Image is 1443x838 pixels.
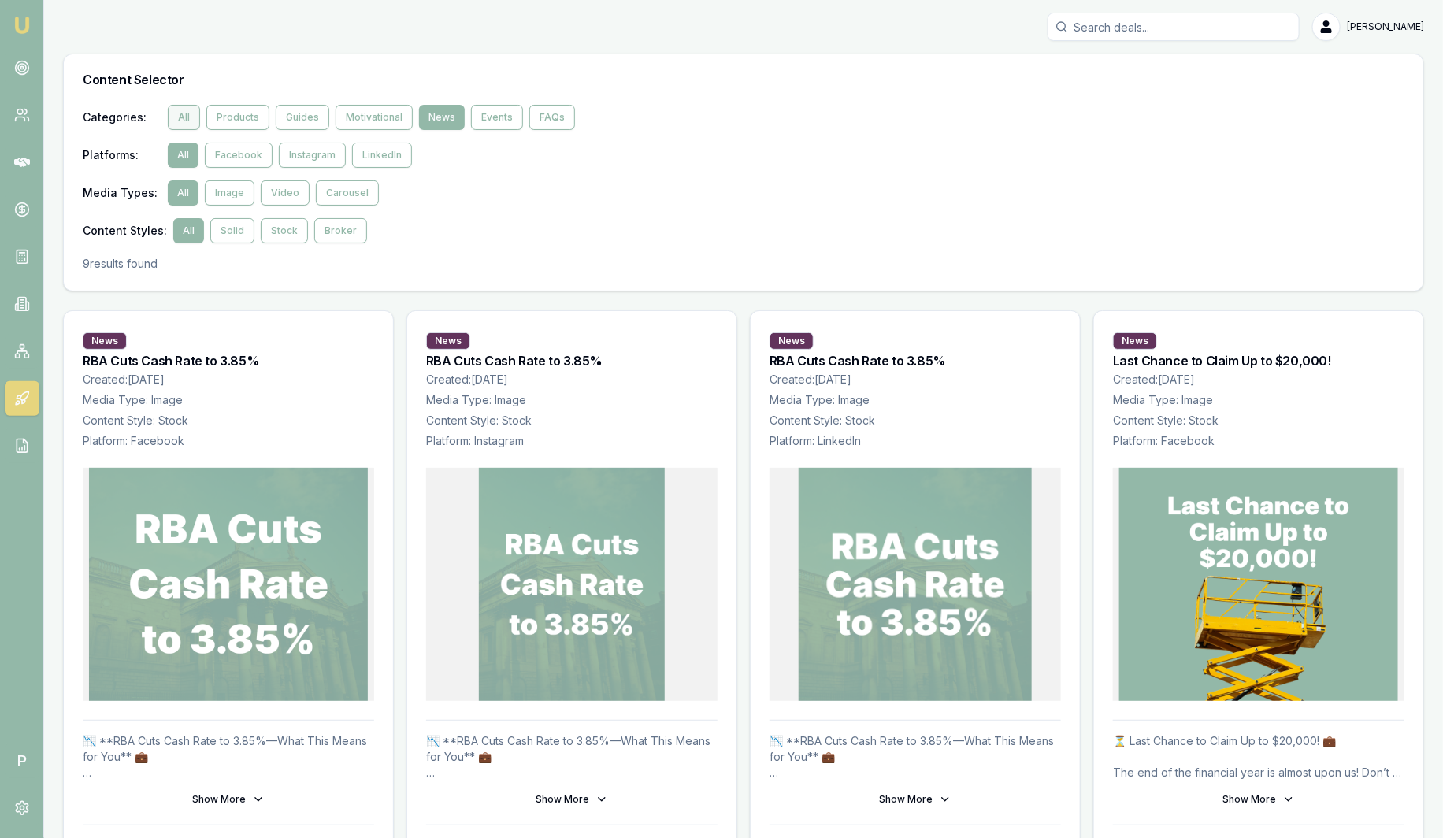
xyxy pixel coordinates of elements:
[279,143,346,168] button: Instagram
[210,218,254,243] button: Solid
[529,105,575,130] button: FAQs
[83,733,374,781] p: 📉 **RBA Cuts Cash Rate to 3.85%—What This Means for You** 💼 The Reserve Bank of Australia has red...
[261,218,308,243] button: Stock
[1113,433,1404,449] p: Platform: Facebook
[83,372,374,387] p: Created: [DATE]
[83,332,127,350] div: News
[13,16,32,35] img: emu-icon-u.png
[276,105,329,130] button: Guides
[1113,332,1157,350] div: News
[770,332,814,350] div: News
[1347,20,1424,33] span: [PERSON_NAME]
[419,105,465,130] button: News
[426,332,470,350] div: News
[426,787,718,812] button: Show More
[261,180,310,206] button: Video
[89,468,367,701] img: RBA Cuts Cash Rate to 3.85%
[426,372,718,387] p: Created: [DATE]
[770,413,1061,428] p: Content Style: Stock
[168,143,198,168] button: All
[168,180,198,206] button: All
[83,256,1404,272] p: 9 results found
[770,733,1061,781] p: 📉 **RBA Cuts Cash Rate to 3.85%—What This Means for You** 💼 The Reserve Bank of Australia has red...
[426,392,718,408] p: Media Type: Image
[1113,733,1404,781] p: ⏳ Last Chance to Claim Up to $20,000! 💼 The end of the financial year is almost upon us! Don’t mi...
[205,180,254,206] button: Image
[83,433,374,449] p: Platform: Facebook
[83,354,374,367] h3: RBA Cuts Cash Rate to 3.85%
[168,105,200,130] button: All
[1119,468,1397,701] img: Last Chance to Claim Up to $20,000!
[83,787,374,812] button: Show More
[471,105,523,130] button: Events
[1113,787,1404,812] button: Show More
[1113,392,1404,408] p: Media Type: Image
[83,147,161,163] span: Platforms :
[426,733,718,781] p: 📉 **RBA Cuts Cash Rate to 3.85%—What This Means for You** 💼 The Reserve Bank of Australia has red...
[426,413,718,428] p: Content Style: Stock
[770,372,1061,387] p: Created: [DATE]
[173,218,204,243] button: All
[83,109,161,125] span: Categories :
[83,392,374,408] p: Media Type: Image
[1113,372,1404,387] p: Created: [DATE]
[83,413,374,428] p: Content Style: Stock
[770,354,1061,367] h3: RBA Cuts Cash Rate to 3.85%
[314,218,367,243] button: Broker
[799,468,1032,701] img: RBA Cuts Cash Rate to 3.85%
[206,105,269,130] button: Products
[352,143,412,168] button: LinkedIn
[316,180,379,206] button: Carousel
[336,105,413,130] button: Motivational
[770,392,1061,408] p: Media Type: Image
[83,223,167,239] span: Content Styles :
[83,73,1404,86] h3: Content Selector
[83,185,161,201] span: Media Types :
[770,787,1061,812] button: Show More
[479,468,666,701] img: RBA Cuts Cash Rate to 3.85%
[205,143,273,168] button: Facebook
[1113,413,1404,428] p: Content Style: Stock
[5,743,39,778] span: P
[1113,354,1404,367] h3: Last Chance to Claim Up to $20,000!
[1048,13,1300,41] input: Search deals
[426,433,718,449] p: Platform: Instagram
[770,433,1061,449] p: Platform: LinkedIn
[426,354,718,367] h3: RBA Cuts Cash Rate to 3.85%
